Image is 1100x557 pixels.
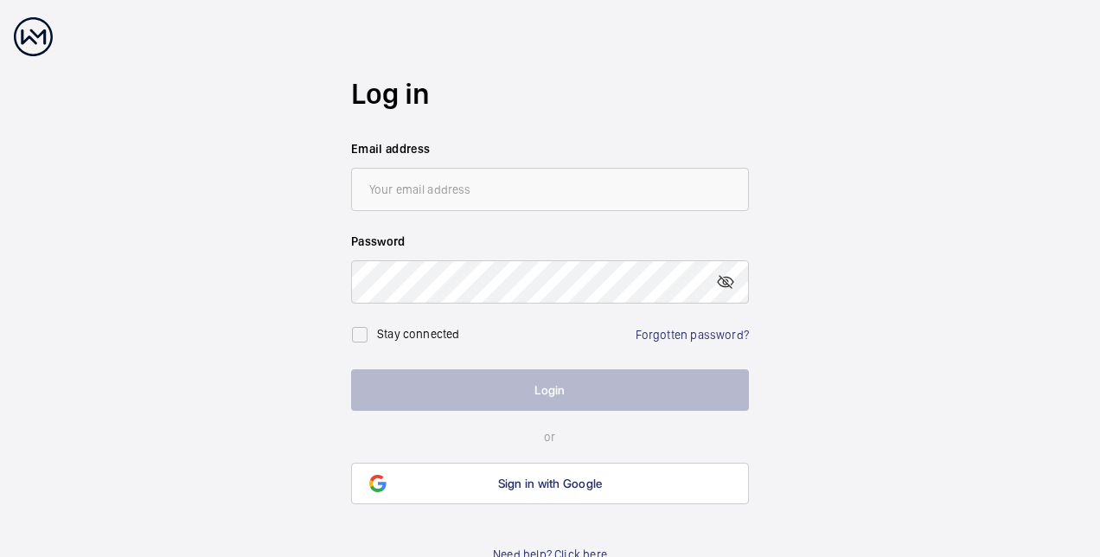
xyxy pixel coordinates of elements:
span: Sign in with Google [498,477,603,490]
label: Password [351,233,749,250]
button: Login [351,369,749,411]
input: Your email address [351,168,749,211]
label: Stay connected [377,327,460,341]
label: Email address [351,140,749,157]
h2: Log in [351,74,749,114]
p: or [351,428,749,445]
a: Forgotten password? [636,328,749,342]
